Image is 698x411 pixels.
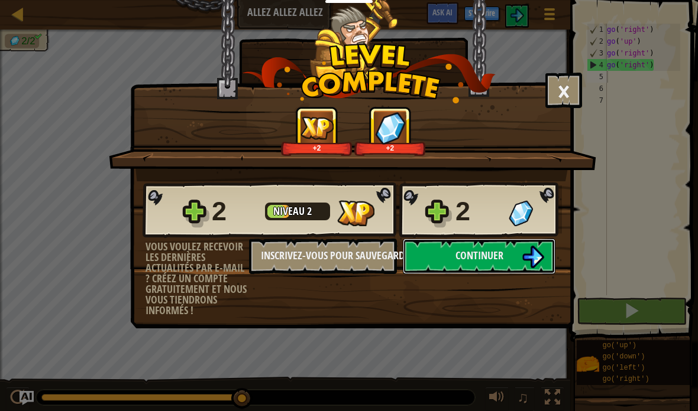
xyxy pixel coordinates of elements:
img: level_complete.png [242,44,496,103]
button: Inscrivez-vous pour sauvegarder vos progrès [249,239,397,274]
span: Continuer [455,248,503,263]
div: Vous voulez recevoir les dernières actualités par e-mail ? Créez un compte gratuitement et nous v... [146,242,249,316]
img: XP gagnée [337,200,374,226]
div: +2 [283,143,350,152]
span: 2 [307,204,312,218]
div: 2 [455,193,502,230]
div: +2 [357,143,424,152]
img: XP gagnée [300,116,334,139]
img: Gemmes gagnées [375,112,406,144]
span: Niveau [273,204,307,218]
img: Continuer [522,246,544,268]
img: Gemmes gagnées [509,200,533,226]
button: × [545,73,582,108]
button: Continuer [403,239,555,274]
div: 2 [212,193,258,230]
